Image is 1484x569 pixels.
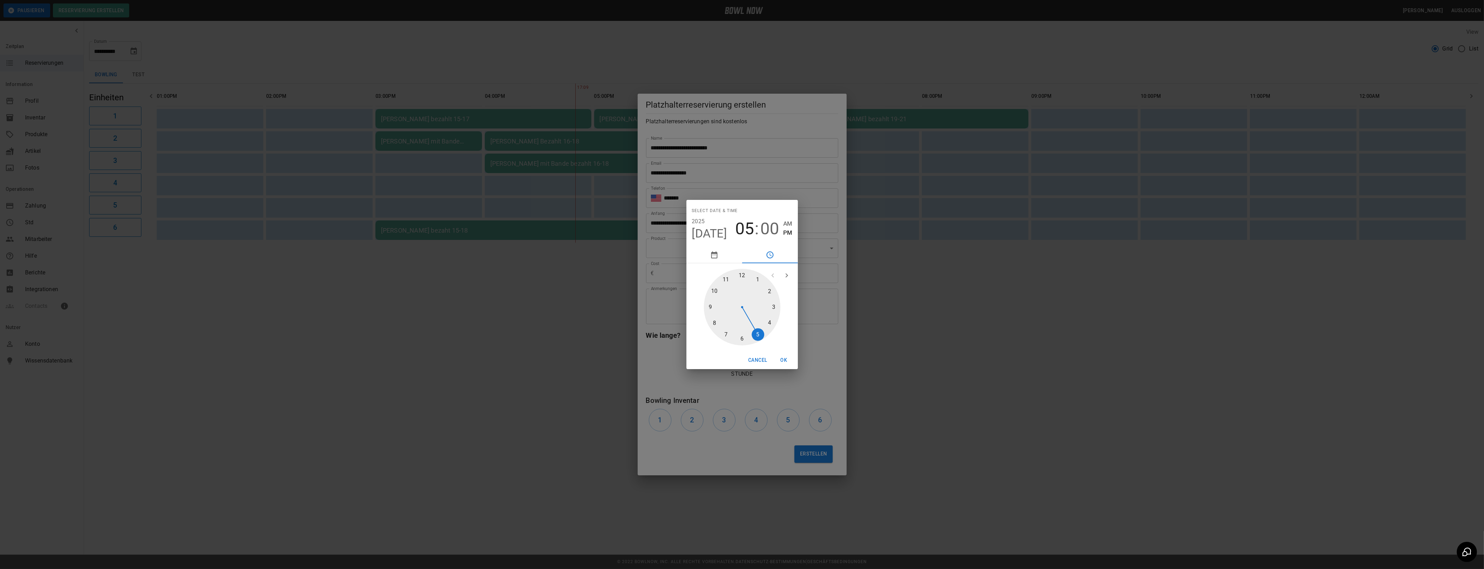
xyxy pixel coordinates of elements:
button: OK [773,354,795,367]
span: : [755,219,759,239]
span: Select date & time [692,205,738,217]
button: pick date [686,247,742,263]
button: pick time [742,247,798,263]
button: 2025 [692,217,705,226]
button: Cancel [745,354,770,367]
button: PM [783,228,792,237]
button: AM [783,219,792,228]
button: [DATE] [692,226,727,241]
button: 05 [735,219,754,239]
button: open next view [780,268,794,282]
button: 00 [760,219,779,239]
